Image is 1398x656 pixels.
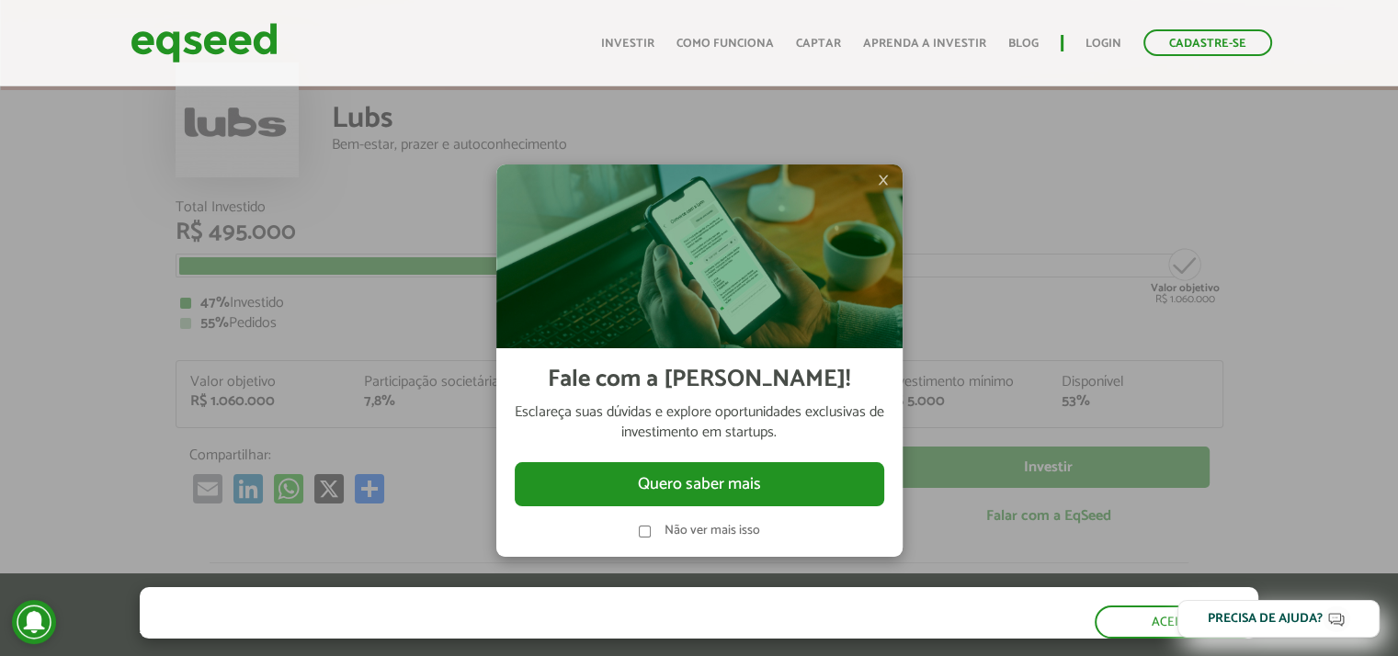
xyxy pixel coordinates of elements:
[515,462,884,506] button: Quero saber mais
[131,18,278,67] img: EqSeed
[601,38,654,50] a: Investir
[140,587,805,616] h5: O site da EqSeed utiliza cookies para melhorar sua navegação.
[796,38,841,50] a: Captar
[863,38,986,50] a: Aprenda a investir
[1095,605,1258,639] button: Aceitar
[1008,38,1039,50] a: Blog
[878,169,889,191] span: ×
[548,367,850,393] h2: Fale com a [PERSON_NAME]!
[665,525,760,537] label: Não ver mais isso
[140,620,805,638] p: Ao clicar em "aceitar", você aceita nossa .
[382,622,595,638] a: política de privacidade e de cookies
[1085,38,1121,50] a: Login
[676,38,774,50] a: Como funciona
[496,164,903,348] img: Imagem celular
[515,402,884,444] p: Esclareça suas dúvidas e explore oportunidades exclusivas de investimento em startups.
[1143,29,1272,56] a: Cadastre-se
